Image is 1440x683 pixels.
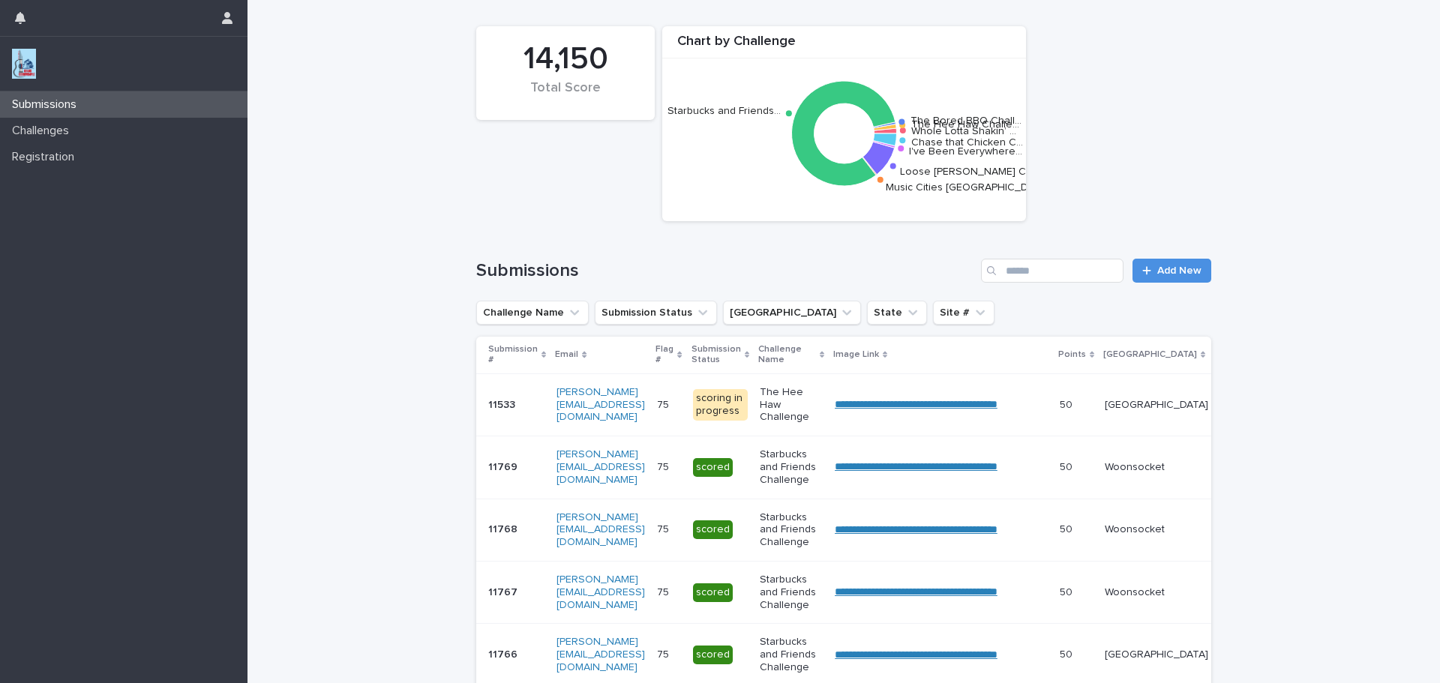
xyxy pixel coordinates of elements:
p: 11533 [488,396,518,412]
p: 75 [657,646,672,661]
p: 11767 [488,583,520,599]
p: Image Link [833,346,879,363]
p: Challenge Name [758,341,816,369]
p: [GEOGRAPHIC_DATA] [1103,346,1197,363]
div: scored [693,646,733,664]
p: 50 [1060,396,1075,412]
a: [PERSON_NAME][EMAIL_ADDRESS][DOMAIN_NAME] [556,574,645,610]
text: Starbucks and Friends… [667,106,781,116]
h1: Submissions [476,260,975,282]
div: scoring in progress [693,389,748,421]
a: [PERSON_NAME][EMAIL_ADDRESS][DOMAIN_NAME] [556,512,645,548]
p: Woonsocket [1105,586,1208,599]
p: 50 [1060,646,1075,661]
p: Challenges [6,124,81,138]
a: [PERSON_NAME][EMAIL_ADDRESS][DOMAIN_NAME] [556,387,645,423]
div: Chart by Challenge [662,34,1026,58]
p: 11768 [488,520,520,536]
p: Flag # [655,341,673,369]
text: Whole Lotta Shakin’ … [911,125,1016,136]
div: 14,150 [502,40,629,78]
button: State [867,301,927,325]
input: Search [981,259,1123,283]
p: [GEOGRAPHIC_DATA] [1105,649,1208,661]
p: Submission # [488,341,538,369]
p: 50 [1060,583,1075,599]
p: Woonsocket [1105,523,1208,536]
a: [PERSON_NAME][EMAIL_ADDRESS][DOMAIN_NAME] [556,449,645,485]
p: 11766 [488,646,520,661]
p: 50 [1060,520,1075,536]
button: Site # [933,301,994,325]
text: The Bored BBQ Chall… [910,115,1021,126]
div: scored [693,458,733,477]
p: 75 [657,583,672,599]
img: jxsLJbdS1eYBI7rVAS4p [12,49,36,79]
p: The Hee Haw Challenge [760,386,823,424]
div: scored [693,583,733,602]
p: Email [555,346,578,363]
p: Starbucks and Friends Challenge [760,574,823,611]
p: Submission Status [691,341,741,369]
a: [PERSON_NAME][EMAIL_ADDRESS][DOMAIN_NAME] [556,637,645,673]
text: The Hee Haw Challe… [911,119,1019,130]
p: [GEOGRAPHIC_DATA] [1105,399,1208,412]
p: Points [1058,346,1086,363]
text: Chase that Chicken C… [911,136,1023,147]
p: Starbucks and Friends Challenge [760,448,823,486]
p: 75 [657,458,672,474]
span: Add New [1157,265,1201,276]
text: Loose [PERSON_NAME] Challenge [900,166,1068,177]
p: 50 [1060,458,1075,474]
p: 75 [657,520,672,536]
a: Add New [1132,259,1211,283]
text: I've Been Everywhere… [909,146,1022,157]
p: Submissions [6,97,88,112]
p: 11769 [488,458,520,474]
div: Total Score [502,80,629,112]
p: Starbucks and Friends Challenge [760,636,823,673]
p: Woonsocket [1105,461,1208,474]
p: Registration [6,150,86,164]
p: Starbucks and Friends Challenge [760,511,823,549]
button: Closest City [723,301,861,325]
p: 75 [657,396,672,412]
text: Music Cities [GEOGRAPHIC_DATA] [886,182,1049,193]
div: scored [693,520,733,539]
button: Challenge Name [476,301,589,325]
button: Submission Status [595,301,717,325]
